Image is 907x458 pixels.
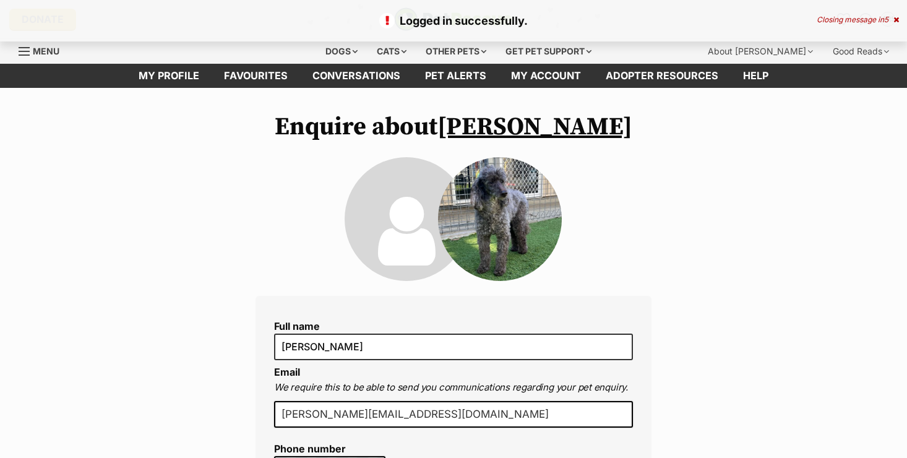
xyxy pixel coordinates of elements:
[593,64,731,88] a: Adopter resources
[33,46,59,56] span: Menu
[499,64,593,88] a: My account
[274,321,633,332] label: Full name
[19,39,68,61] a: Menu
[413,64,499,88] a: Pet alerts
[212,64,300,88] a: Favourites
[368,39,415,64] div: Cats
[274,334,633,360] input: E.g. Jimmy Chew
[437,111,632,142] a: [PERSON_NAME]
[126,64,212,88] a: My profile
[317,39,366,64] div: Dogs
[300,64,413,88] a: conversations
[438,157,562,281] img: Coco Bella
[274,443,385,454] label: Phone number
[256,113,651,141] h1: Enquire about
[699,39,822,64] div: About [PERSON_NAME]
[417,39,495,64] div: Other pets
[497,39,600,64] div: Get pet support
[274,381,633,395] p: We require this to be able to send you communications regarding your pet enquiry.
[274,366,300,378] label: Email
[824,39,898,64] div: Good Reads
[731,64,781,88] a: Help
